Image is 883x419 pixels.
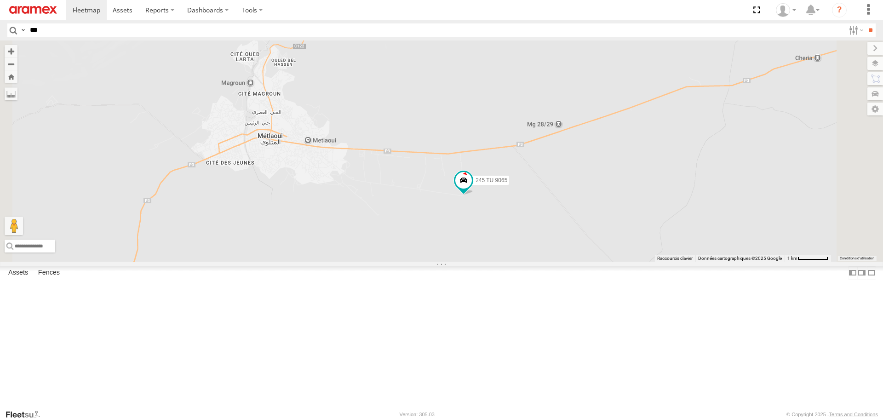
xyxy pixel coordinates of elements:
[698,256,782,261] span: Données cartographiques ©2025 Google
[19,23,27,37] label: Search Query
[785,255,831,262] button: Échelle de la carte : 1 km pour 63 pixels
[476,177,507,184] span: 245 TU 9065
[5,87,17,100] label: Measure
[5,217,23,235] button: Faites glisser Pegman sur la carte pour ouvrir Street View
[773,3,799,17] div: Youssef Smat
[840,256,875,260] a: Conditions d'utilisation
[786,412,878,417] div: © Copyright 2025 -
[867,103,883,115] label: Map Settings
[787,256,797,261] span: 1 km
[5,70,17,83] button: Zoom Home
[832,3,847,17] i: ?
[5,57,17,70] button: Zoom out
[5,45,17,57] button: Zoom in
[400,412,435,417] div: Version: 305.03
[9,6,57,14] img: aramex-logo.svg
[848,266,857,280] label: Dock Summary Table to the Left
[829,412,878,417] a: Terms and Conditions
[5,410,47,419] a: Visit our Website
[657,255,693,262] button: Raccourcis clavier
[4,267,33,280] label: Assets
[845,23,865,37] label: Search Filter Options
[857,266,866,280] label: Dock Summary Table to the Right
[34,267,64,280] label: Fences
[867,266,876,280] label: Hide Summary Table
